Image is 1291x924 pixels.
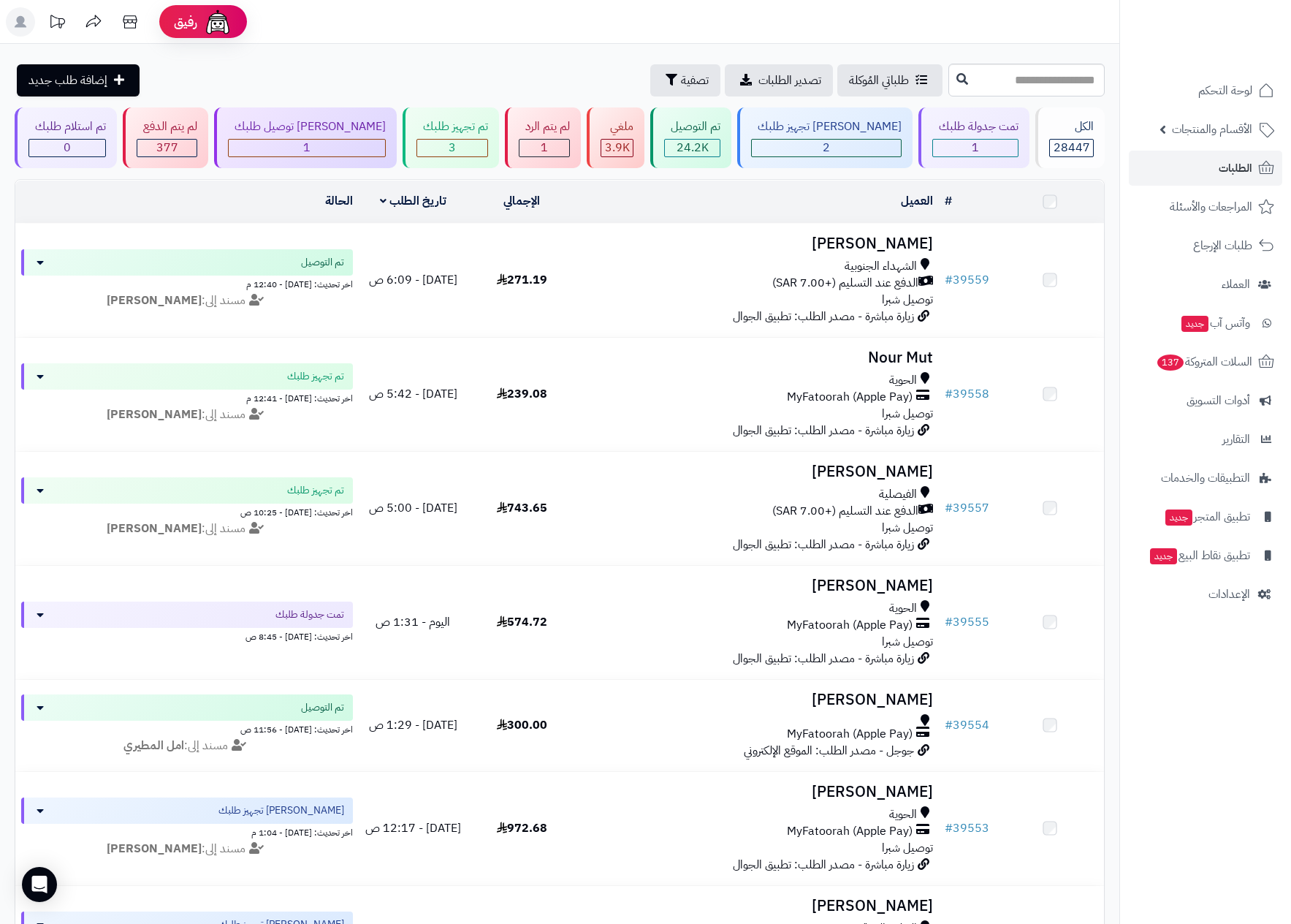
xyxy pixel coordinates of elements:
[972,139,979,156] span: 1
[744,742,914,760] span: جوجل - مصدر الطلب: الموقع الإلكتروني
[665,140,720,156] div: 24182
[1164,507,1250,527] span: تطبيق المتجر
[229,140,385,156] div: 1
[107,406,202,423] strong: [PERSON_NAME]
[1129,189,1282,224] a: المراجعات والأسئلة
[601,140,633,156] div: 3880
[1150,548,1177,564] span: جديد
[584,107,647,168] a: ملغي 3.9K
[945,819,953,837] span: #
[647,107,734,168] a: تم التوصيل 24.2K
[582,898,933,914] h3: [PERSON_NAME]
[1129,422,1282,457] a: التقارير
[845,258,917,275] span: الشهداء الجنوبية
[21,276,353,291] div: اخر تحديث: [DATE] - 12:40 م
[21,824,353,839] div: اخر تحديث: [DATE] - 1:04 م
[787,823,913,840] span: MyFatoorah (Apple Pay)
[301,700,344,715] span: تم التوصيل
[733,536,914,553] span: زيارة مباشرة - مصدر الطلب: تطبيق الجوال
[303,139,311,156] span: 1
[503,192,540,210] a: الإجمالي
[945,613,989,631] a: #39555
[582,784,933,800] h3: [PERSON_NAME]
[21,628,353,643] div: اخر تحديث: [DATE] - 8:45 ص
[21,504,353,519] div: اخر تحديث: [DATE] - 10:25 ص
[497,716,547,734] span: 300.00
[1129,577,1282,612] a: الإعدادات
[416,118,488,135] div: تم تجهيز طلبك
[174,13,197,31] span: رفيق
[945,716,953,734] span: #
[369,385,457,403] span: [DATE] - 5:42 ص
[681,72,709,89] span: تصفية
[1129,306,1282,341] a: وآتس آبجديد
[945,499,953,517] span: #
[376,613,450,631] span: اليوم - 1:31 ص
[945,192,952,210] a: #
[1129,73,1282,108] a: لوحة التحكم
[203,7,232,37] img: ai-face.png
[733,856,914,874] span: زيارة مباشرة - مصدر الطلب: تطبيق الجوال
[945,613,953,631] span: #
[751,118,902,135] div: [PERSON_NAME] تجهيز طلبك
[137,140,197,156] div: 377
[417,140,487,156] div: 3
[1129,344,1282,379] a: السلات المتروكة137
[1161,468,1250,488] span: التطبيقات والخدمات
[21,721,353,736] div: اخر تحديث: [DATE] - 11:56 ص
[17,64,140,96] a: إضافة طلب جديد
[752,140,901,156] div: 2
[1129,267,1282,302] a: العملاء
[325,192,353,210] a: الحالة
[1170,197,1252,217] span: المراجعات والأسئلة
[107,292,202,309] strong: [PERSON_NAME]
[1208,584,1250,605] span: الإعدادات
[28,118,106,135] div: تم استلام طلبك
[502,107,584,168] a: لم يتم الرد 1
[787,726,913,743] span: MyFatoorah (Apple Pay)
[582,235,933,252] h3: [PERSON_NAME]
[601,118,633,135] div: ملغي
[1049,118,1094,135] div: الكل
[945,271,953,289] span: #
[10,520,364,537] div: مسند إلى:
[497,613,547,631] span: 574.72
[1129,499,1282,534] a: تطبيق المتجرجديد
[823,139,830,156] span: 2
[211,107,400,168] a: [PERSON_NAME] توصيل طلبك 1
[123,737,184,754] strong: امل المطيري
[605,139,630,156] span: 3.9K
[889,372,917,389] span: الحوية
[1187,390,1250,411] span: أدوات التسويق
[787,389,913,406] span: MyFatoorah (Apple Pay)
[10,292,364,309] div: مسند إلى:
[107,520,202,537] strong: [PERSON_NAME]
[1129,461,1282,496] a: التطبيقات والخدمات
[915,107,1032,168] a: تمت جدولة طلبك 1
[882,405,933,423] span: توصيل شبرا
[734,107,915,168] a: [PERSON_NAME] تجهيز طلبك 2
[582,349,933,366] h3: Nour Mut
[28,72,107,89] span: إضافة طلب جديد
[650,64,720,96] button: تصفية
[497,819,547,837] span: 972.68
[287,369,344,384] span: تم تجهيز طلبك
[1222,274,1250,295] span: العملاء
[12,107,120,168] a: تم استلام طلبك 0
[901,192,933,210] a: العميل
[1149,545,1250,566] span: تطبيق نقاط البيع
[945,385,953,403] span: #
[725,64,833,96] a: تصدير الطلبات
[758,72,821,89] span: تصدير الطلبات
[497,499,547,517] span: 743.65
[1219,158,1252,178] span: الطلبات
[772,275,918,292] span: الدفع عند التسليم (+7.00 SAR)
[400,107,502,168] a: تم تجهيز طلبك 3
[10,406,364,423] div: مسند إلى:
[882,519,933,537] span: توصيل شبرا
[1157,355,1184,371] span: 137
[10,738,364,754] div: مسند إلى:
[849,72,909,89] span: طلباتي المُوكلة
[1129,538,1282,573] a: تطبيق نقاط البيعجديد
[107,840,202,857] strong: [PERSON_NAME]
